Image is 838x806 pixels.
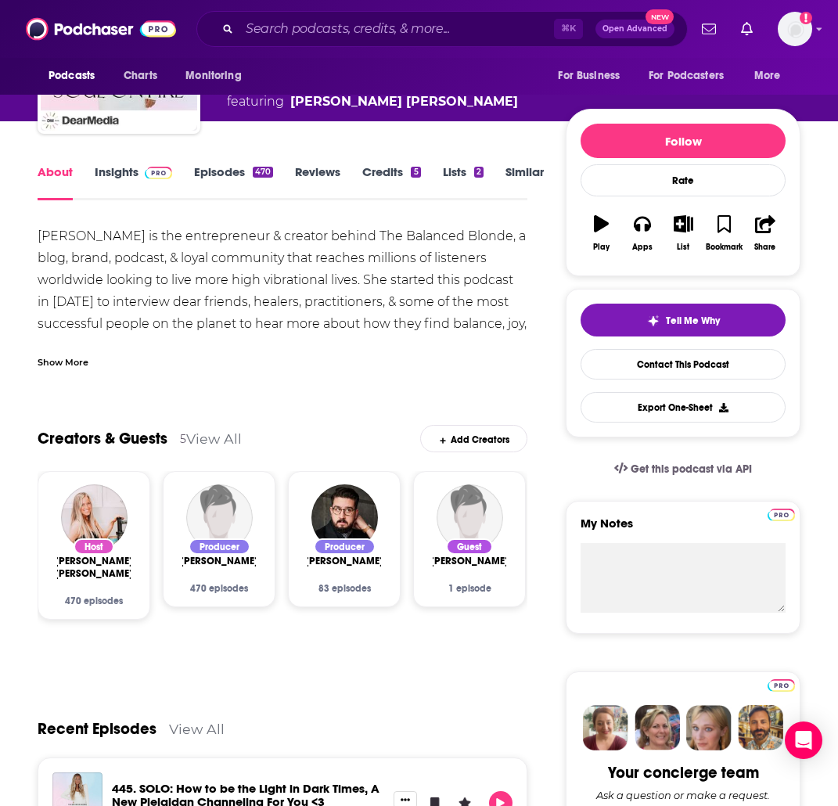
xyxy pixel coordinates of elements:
div: 2 [474,167,484,178]
a: Recent Episodes [38,719,156,739]
span: [PERSON_NAME] [305,555,383,567]
div: 83 episodes [308,583,381,594]
a: Show notifications dropdown [696,16,722,42]
span: featuring [227,92,518,111]
a: Get this podcast via API [602,450,764,488]
span: More [754,65,781,87]
a: Similar [505,164,544,200]
span: Monitoring [185,65,241,87]
span: [PERSON_NAME] [180,555,258,567]
a: Hayden Lee [180,555,258,567]
div: Rate [581,164,786,196]
div: 470 episodes [57,596,131,606]
div: Bookmark [706,243,743,252]
img: Jon Profile [738,705,783,750]
a: Episodes470 [194,164,273,200]
button: Follow [581,124,786,158]
div: 5 [411,167,420,178]
div: Add Creators [420,425,527,452]
div: 5 [180,432,186,446]
div: Play [593,243,610,252]
a: Kristen Schwartz [430,555,509,567]
div: Apps [632,243,653,252]
button: open menu [547,61,639,91]
a: InsightsPodchaser Pro [95,164,172,200]
a: View All [169,721,225,737]
img: Jules Profile [686,705,732,750]
button: Show profile menu [778,12,812,46]
div: Open Intercom Messenger [785,721,822,759]
img: Cody Boyce [311,484,378,551]
button: Bookmark [703,205,744,261]
span: Charts [124,65,157,87]
a: Creators & Guests [38,429,167,448]
a: Reviews [295,164,340,200]
button: open menu [38,61,115,91]
span: ⌘ K [554,19,583,39]
img: Podchaser - Follow, Share and Rate Podcasts [26,14,176,44]
a: Cody Boyce [305,555,383,567]
span: Logged in as sarahhallprinc [778,12,812,46]
span: For Podcasters [649,65,724,87]
span: Get this podcast via API [631,462,752,476]
a: Contact This Podcast [581,349,786,380]
button: open menu [174,61,261,91]
div: 1 episode [433,583,506,594]
div: Share [754,243,775,252]
a: Jordan Younger Albrecht [55,555,133,580]
label: My Notes [581,516,786,543]
div: 470 [253,167,273,178]
a: About [38,164,73,200]
div: List [677,243,689,252]
div: Producer [314,538,376,555]
button: Share [745,205,786,261]
img: User Profile [778,12,812,46]
span: For Business [558,65,620,87]
button: Apps [622,205,663,261]
a: Show notifications dropdown [735,16,759,42]
img: Podchaser Pro [145,167,172,179]
div: Guest [446,538,493,555]
button: open menu [638,61,746,91]
a: Charts [113,61,167,91]
span: [PERSON_NAME] [430,555,509,567]
button: Export One-Sheet [581,392,786,423]
span: Tell Me Why [666,315,720,327]
img: Barbara Profile [635,705,680,750]
a: Pro website [768,677,795,692]
img: Kristen Schwartz [437,484,503,551]
a: Credits5 [362,164,420,200]
button: Open AdvancedNew [595,20,674,38]
img: tell me why sparkle [647,315,660,327]
span: Open Advanced [602,25,667,33]
button: tell me why sparkleTell Me Why [581,304,786,336]
img: Hayden Lee [186,484,253,551]
img: Jordan Younger Albrecht [61,484,128,551]
a: Jordan Younger Albrecht [290,92,518,111]
div: Producer [189,538,250,555]
div: Host [74,538,114,555]
a: Pro website [768,506,795,521]
input: Search podcasts, credits, & more... [239,16,554,41]
div: [PERSON_NAME] is the entrepreneur & creator behind The Balanced Blonde, a blog, brand, podcast, &... [38,225,527,488]
span: New [646,9,674,24]
button: open menu [743,61,800,91]
a: Lists2 [443,164,484,200]
span: Podcasts [49,65,95,87]
img: Podchaser Pro [768,679,795,692]
svg: Add a profile image [800,12,812,24]
img: Podchaser Pro [768,509,795,521]
span: [PERSON_NAME] [PERSON_NAME] [55,555,133,580]
div: Ask a question or make a request. [596,789,770,801]
div: Search podcasts, credits, & more... [196,11,688,47]
a: View All [186,430,242,447]
button: Play [581,205,621,261]
div: Your concierge team [608,763,759,783]
button: List [663,205,703,261]
div: 470 episodes [182,583,256,594]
